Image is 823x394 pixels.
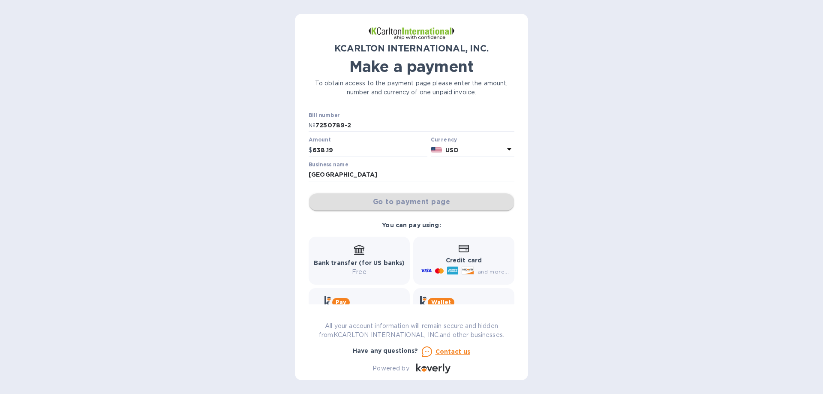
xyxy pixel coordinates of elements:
span: and more... [478,268,509,275]
b: You can pay using: [382,222,441,229]
label: Bill number [309,113,339,118]
img: USD [431,147,442,153]
b: Wallet [431,299,451,305]
b: USD [445,147,458,153]
b: KCARLTON INTERNATIONAL, INC. [334,43,488,54]
p: All your account information will remain secure and hidden from KCARLTON INTERNATIONAL, INC. and ... [309,322,514,340]
p: To obtain access to the payment page please enter the amount, number and currency of one unpaid i... [309,79,514,97]
input: Enter business name [309,168,514,181]
b: Currency [431,136,457,143]
u: Contact us [436,348,471,355]
input: 0.00 [312,144,427,156]
p: Free [314,268,405,277]
label: Business name [309,162,348,167]
p: Powered by [372,364,409,373]
b: Credit card [446,257,482,264]
label: Amount [309,138,330,143]
p: № [309,121,315,130]
b: Bank transfer (for US banks) [314,259,405,266]
p: $ [309,146,312,155]
b: Pay [336,299,346,305]
b: Have any questions? [353,347,418,354]
h1: Make a payment [309,57,514,75]
input: Enter bill number [315,119,514,132]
